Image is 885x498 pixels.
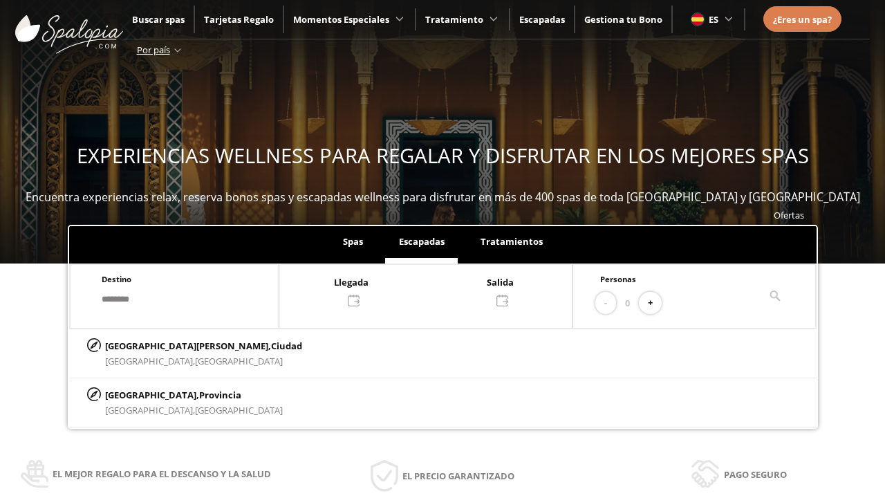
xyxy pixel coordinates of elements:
[77,142,809,169] span: EXPERIENCIAS WELLNESS PARA REGALAR Y DISFRUTAR EN LOS MEJORES SPAS
[773,12,832,27] a: ¿Eres un spa?
[625,295,630,311] span: 0
[53,466,271,481] span: El mejor regalo para el descanso y la salud
[600,274,636,284] span: Personas
[724,467,787,482] span: Pago seguro
[399,235,445,248] span: Escapadas
[137,44,170,56] span: Por país
[132,13,185,26] a: Buscar spas
[774,209,804,221] a: Ofertas
[199,389,241,401] span: Provincia
[26,190,860,205] span: Encuentra experiencias relax, reserva bonos spas y escapadas wellness para disfrutar en más de 40...
[15,1,123,54] img: ImgLogoSpalopia.BvClDcEz.svg
[584,13,662,26] a: Gestiona tu Bono
[481,235,543,248] span: Tratamientos
[519,13,565,26] a: Escapadas
[639,292,662,315] button: +
[204,13,274,26] a: Tarjetas Regalo
[402,468,514,483] span: El precio garantizado
[105,338,302,353] p: [GEOGRAPHIC_DATA][PERSON_NAME],
[343,235,363,248] span: Spas
[105,404,195,416] span: [GEOGRAPHIC_DATA],
[105,355,195,367] span: [GEOGRAPHIC_DATA],
[102,274,131,284] span: Destino
[195,404,283,416] span: [GEOGRAPHIC_DATA]
[195,355,283,367] span: [GEOGRAPHIC_DATA]
[105,387,283,403] p: [GEOGRAPHIC_DATA],
[595,292,616,315] button: -
[773,13,832,26] span: ¿Eres un spa?
[271,340,302,352] span: Ciudad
